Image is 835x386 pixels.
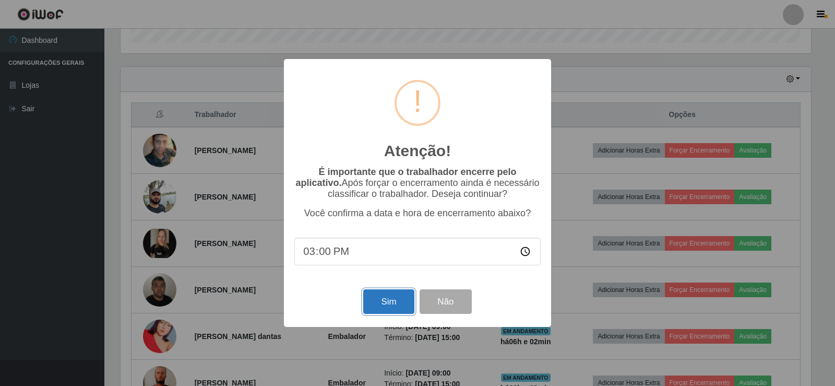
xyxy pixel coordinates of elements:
button: Sim [363,289,414,314]
h2: Atenção! [384,142,451,160]
p: Após forçar o encerramento ainda é necessário classificar o trabalhador. Deseja continuar? [294,167,541,200]
b: É importante que o trabalhador encerre pelo aplicativo. [295,167,516,188]
button: Não [420,289,471,314]
p: Você confirma a data e hora de encerramento abaixo? [294,208,541,219]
